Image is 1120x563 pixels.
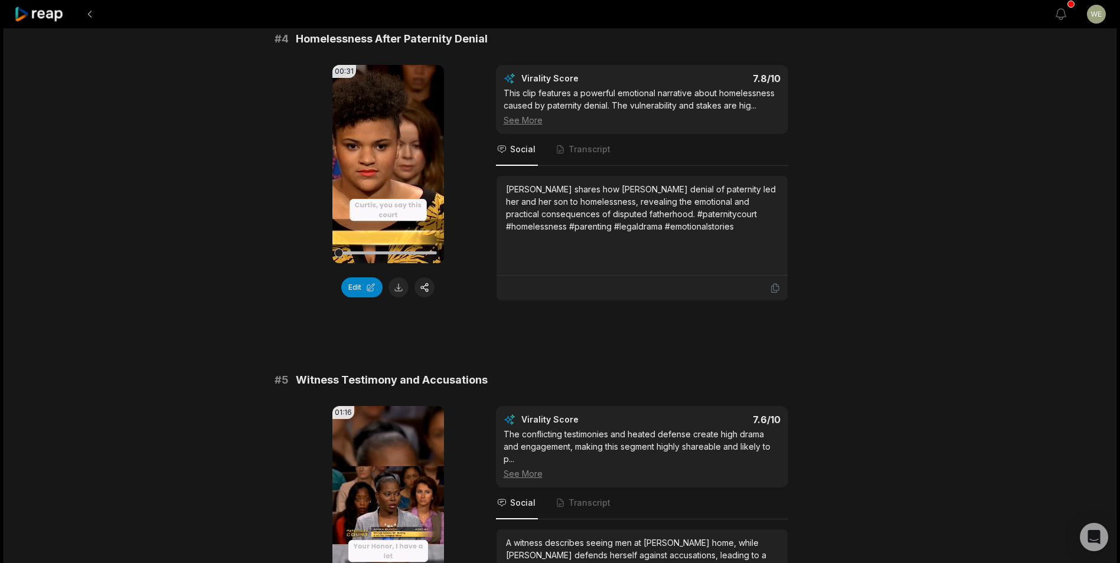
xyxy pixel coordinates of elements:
[275,372,289,388] span: # 5
[654,73,781,84] div: 7.8 /10
[569,143,610,155] span: Transcript
[569,497,610,509] span: Transcript
[504,428,781,480] div: The conflicting testimonies and heated defense create high drama and engagement, making this segm...
[341,277,383,297] button: Edit
[504,467,781,480] div: See More
[296,372,488,388] span: Witness Testimony and Accusations
[510,497,535,509] span: Social
[506,183,778,233] div: [PERSON_NAME] shares how [PERSON_NAME] denial of paternity led her and her son to homelessness, r...
[521,414,648,425] div: Virality Score
[654,414,781,425] div: 7.6 /10
[496,487,788,519] nav: Tabs
[1080,523,1108,551] div: Open Intercom Messenger
[504,114,781,126] div: See More
[510,143,535,155] span: Social
[275,31,289,47] span: # 4
[296,31,488,47] span: Homelessness After Paternity Denial
[332,65,444,263] video: Your browser does not support mp4 format.
[504,87,781,126] div: This clip features a powerful emotional narrative about homelessness caused by paternity denial. ...
[521,73,648,84] div: Virality Score
[496,134,788,166] nav: Tabs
